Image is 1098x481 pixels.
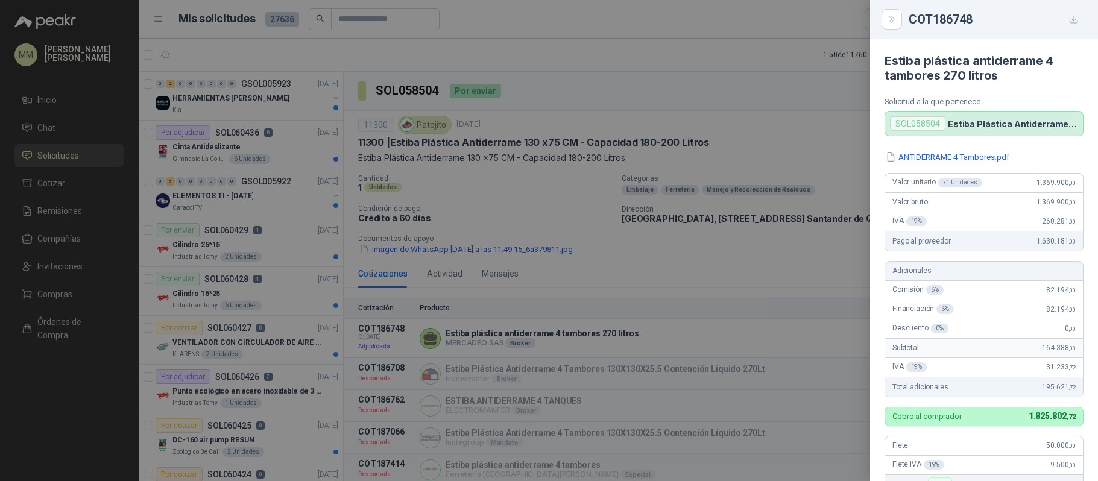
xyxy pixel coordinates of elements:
span: ,72 [1068,364,1076,371]
span: ,72 [1066,413,1076,421]
span: ,00 [1068,306,1076,313]
span: Flete IVA [892,460,944,470]
div: SOL058504 [890,116,945,131]
span: ,00 [1068,218,1076,225]
span: Valor unitario [892,178,982,187]
div: 6 % [936,304,954,314]
div: Total adicionales [885,377,1083,397]
span: 50.000 [1046,441,1076,450]
div: 19 % [906,362,927,372]
span: Descuento [892,324,948,333]
p: Estiba Plástica Antiderrame 130 x75 CM - Capacidad 180-200 Litros [948,119,1078,129]
div: 6 % [926,285,944,295]
span: 1.630.181 [1036,237,1076,245]
div: 19 % [906,216,927,226]
span: Flete [892,441,908,450]
span: 260.281 [1042,217,1076,225]
span: Valor bruto [892,198,927,206]
div: 19 % [924,460,945,470]
button: Close [885,12,899,27]
span: 82.194 [1046,286,1076,294]
div: x 1 Unidades [938,178,982,187]
span: Comisión [892,285,944,295]
span: ,00 [1068,325,1076,332]
span: ,00 [1068,345,1076,351]
span: ,00 [1068,462,1076,468]
span: ,00 [1068,180,1076,186]
span: IVA [892,362,927,372]
p: Cobro al comprador [892,412,962,420]
button: ANTIDERRAME 4 Tambores.pdf [885,151,1011,163]
span: ,00 [1068,199,1076,206]
span: ,72 [1068,384,1076,391]
span: 1.825.802 [1029,411,1076,421]
span: 195.621 [1042,383,1076,391]
h4: Estiba plástica antiderrame 4 tambores 270 litros [885,54,1084,83]
div: Adicionales [885,262,1083,281]
span: ,00 [1068,442,1076,449]
span: 164.388 [1042,344,1076,352]
span: ,00 [1068,238,1076,245]
span: Subtotal [892,344,919,352]
span: 1.369.900 [1036,198,1076,206]
span: IVA [892,216,927,226]
span: 31.233 [1046,363,1076,371]
span: 9.500 [1050,461,1076,469]
span: Financiación [892,304,954,314]
span: 0 [1065,324,1076,333]
span: Pago al proveedor [892,237,951,245]
div: COT186748 [909,10,1084,29]
span: ,00 [1068,287,1076,294]
div: 0 % [931,324,948,333]
span: 1.369.900 [1036,178,1076,187]
p: Solicitud a la que pertenece [885,97,1084,106]
span: 82.194 [1046,305,1076,313]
